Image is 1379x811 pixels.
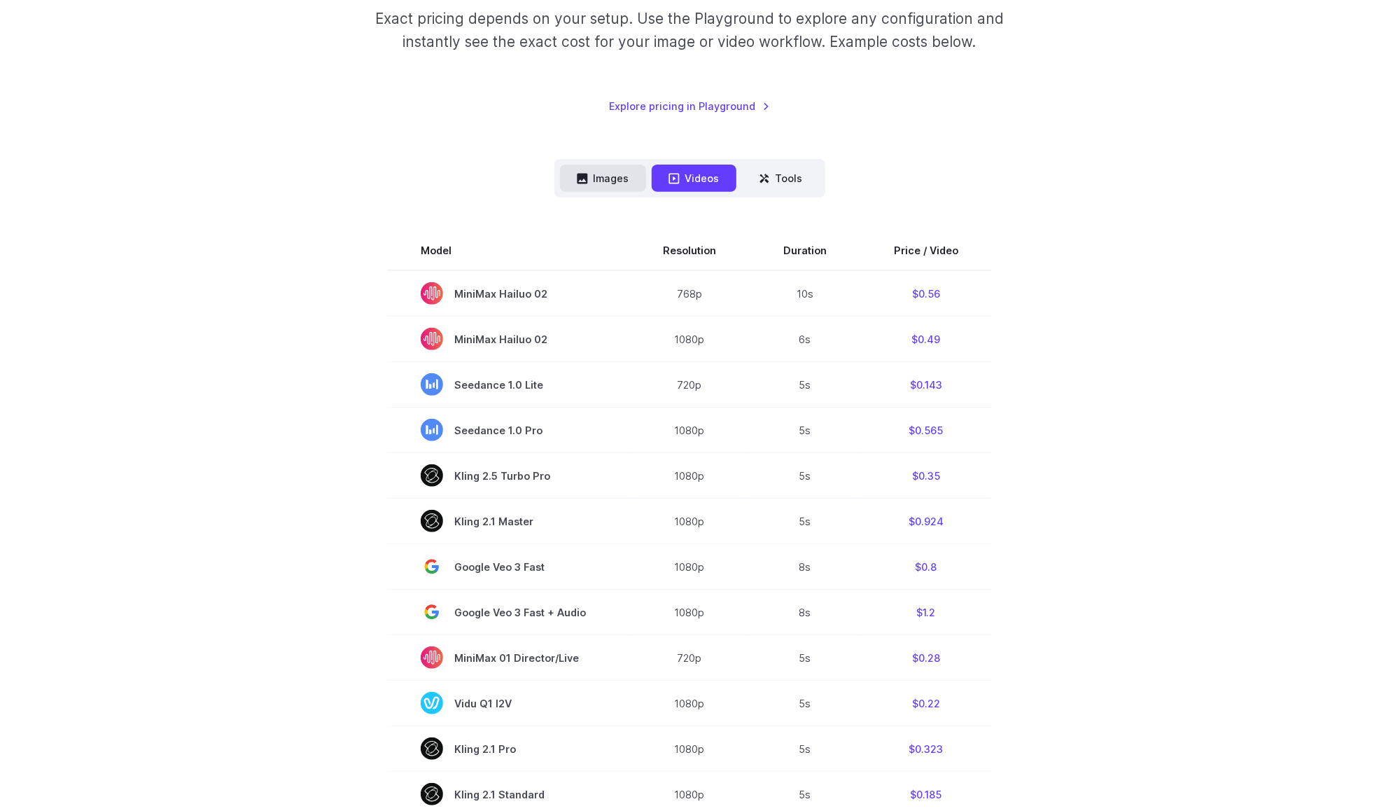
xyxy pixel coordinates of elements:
[750,590,860,635] td: 8s
[860,231,992,270] th: Price / Video
[750,544,860,590] td: 8s
[652,165,736,192] button: Videos
[421,692,596,714] span: Vidu Q1 I2V
[860,499,992,544] td: $0.924
[421,783,596,805] span: Kling 2.1 Standard
[629,590,750,635] td: 1080p
[750,317,860,362] td: 6s
[629,681,750,726] td: 1080p
[860,317,992,362] td: $0.49
[629,362,750,408] td: 720p
[421,646,596,669] span: MiniMax 01 Director/Live
[629,408,750,453] td: 1080p
[860,270,992,317] td: $0.56
[750,499,860,544] td: 5s
[860,726,992,772] td: $0.323
[750,362,860,408] td: 5s
[421,601,596,623] span: Google Veo 3 Fast + Audio
[860,590,992,635] td: $1.2
[421,419,596,441] span: Seedance 1.0 Pro
[750,231,860,270] th: Duration
[629,726,750,772] td: 1080p
[629,453,750,499] td: 1080p
[860,362,992,408] td: $0.143
[860,635,992,681] td: $0.28
[860,453,992,499] td: $0.35
[742,165,820,192] button: Tools
[421,737,596,760] span: Kling 2.1 Pro
[860,681,992,726] td: $0.22
[349,7,1030,54] p: Exact pricing depends on your setup. Use the Playground to explore any configuration and instantl...
[860,408,992,453] td: $0.565
[421,555,596,578] span: Google Veo 3 Fast
[421,373,596,396] span: Seedance 1.0 Lite
[750,681,860,726] td: 5s
[560,165,646,192] button: Images
[629,635,750,681] td: 720p
[629,231,750,270] th: Resolution
[860,544,992,590] td: $0.8
[750,408,860,453] td: 5s
[387,231,629,270] th: Model
[750,726,860,772] td: 5s
[629,499,750,544] td: 1080p
[610,98,770,114] a: Explore pricing in Playground
[750,453,860,499] td: 5s
[629,270,750,317] td: 768p
[750,270,860,317] td: 10s
[421,328,596,350] span: MiniMax Hailuo 02
[629,317,750,362] td: 1080p
[629,544,750,590] td: 1080p
[421,464,596,487] span: Kling 2.5 Turbo Pro
[421,282,596,305] span: MiniMax Hailuo 02
[750,635,860,681] td: 5s
[421,510,596,532] span: Kling 2.1 Master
